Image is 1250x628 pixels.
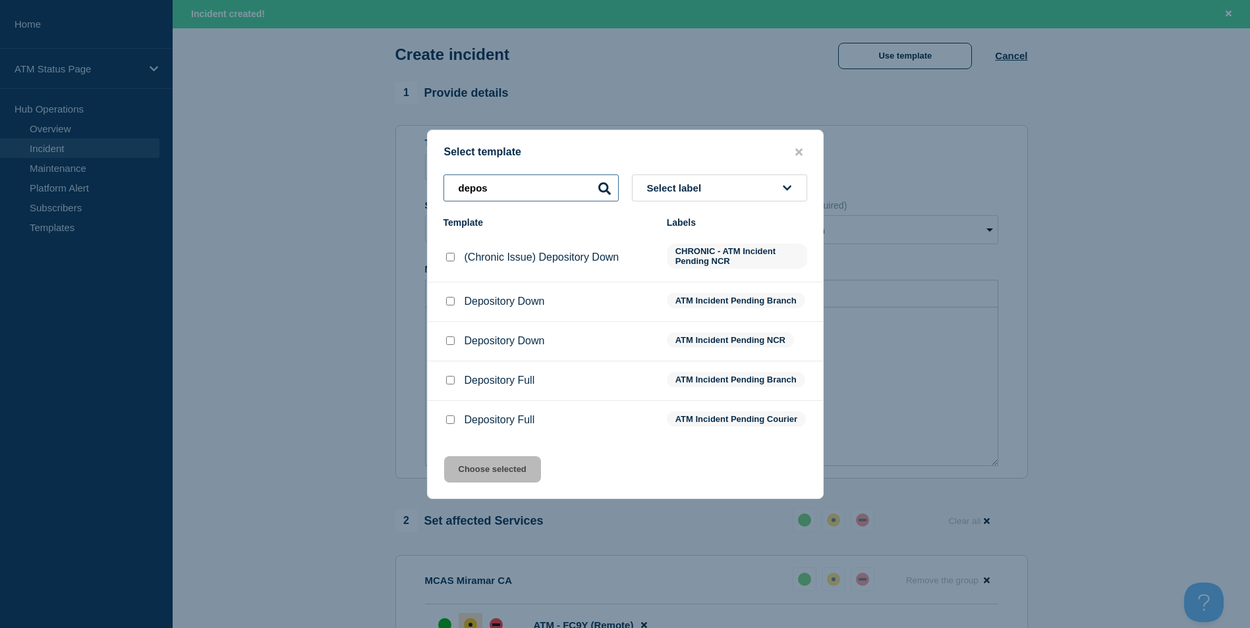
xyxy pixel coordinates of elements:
p: Depository Down [465,296,545,307]
div: Labels [667,217,807,228]
span: ATM Incident Pending Branch [667,372,805,387]
div: Select template [428,146,823,159]
input: Search templates & labels [443,174,619,201]
button: Select label [632,174,807,201]
p: Depository Full [465,414,535,426]
input: Depository Full checkbox [446,376,455,384]
p: (Chronic Issue) Depository Down [465,251,619,263]
button: Choose selected [444,456,541,483]
p: Depository Down [465,335,545,347]
input: Depository Down checkbox [446,336,455,345]
input: (Chronic Issue) Depository Down checkbox [446,253,455,261]
span: ATM Incident Pending Branch [667,293,805,308]
button: close button [791,146,807,159]
span: Select label [647,182,707,194]
p: Depository Full [465,375,535,386]
input: Depository Full checkbox [446,415,455,424]
input: Depository Down checkbox [446,297,455,305]
div: Template [443,217,654,228]
span: ATM Incident Pending Courier [667,411,806,427]
span: CHRONIC - ATM Incident Pending NCR [667,244,807,269]
span: ATM Incident Pending NCR [667,332,794,348]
